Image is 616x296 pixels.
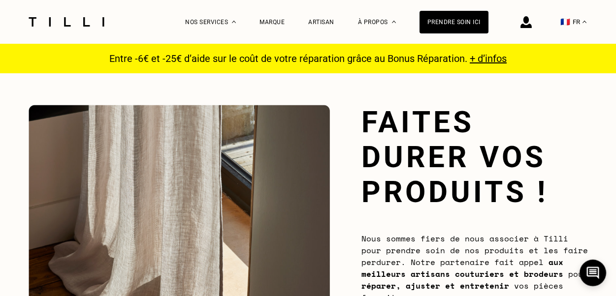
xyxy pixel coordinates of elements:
[103,53,513,64] p: Entre -6€ et -25€ d’aide sur le coût de votre réparation grâce au Bonus Réparation.
[25,17,108,27] img: Logo du service de couturière Tilli
[470,53,507,64] a: + d’infos
[520,16,532,28] img: icône connexion
[308,19,334,26] a: Artisan
[361,105,588,209] h1: Faites durer vos produits !
[560,17,570,27] span: 🇫🇷
[361,256,563,280] b: aux meilleurs artisans couturiers et brodeurs
[232,21,236,23] img: Menu déroulant
[583,21,586,23] img: menu déroulant
[420,11,488,33] a: Prendre soin ici
[392,21,396,23] img: Menu déroulant à propos
[361,280,509,292] b: réparer, ajuster et entretenir
[259,19,285,26] a: Marque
